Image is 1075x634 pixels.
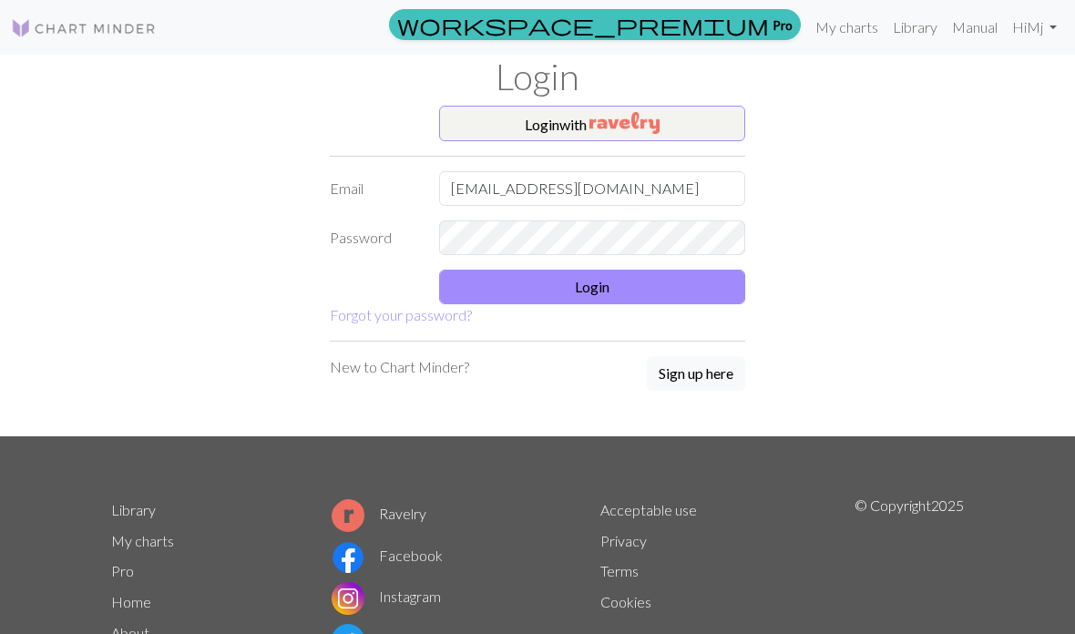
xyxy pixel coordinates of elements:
h1: Login [100,55,975,98]
a: Ravelry [332,505,426,522]
img: Ravelry [589,112,660,134]
a: My charts [808,9,886,46]
a: Pro [389,9,801,40]
a: Library [886,9,945,46]
span: workspace_premium [397,12,769,37]
img: Ravelry logo [332,499,364,532]
img: Logo [11,17,157,39]
label: Password [319,220,428,255]
a: My charts [111,532,174,549]
img: Facebook logo [332,541,364,574]
a: Forgot your password? [330,306,472,323]
a: HiMj [1005,9,1064,46]
a: Library [111,501,156,518]
button: Loginwith [439,106,745,142]
a: Acceptable use [600,501,697,518]
a: Instagram [332,588,441,605]
button: Sign up here [647,356,745,391]
a: Manual [945,9,1005,46]
a: Sign up here [647,356,745,393]
a: Cookies [600,593,651,610]
img: Instagram logo [332,582,364,615]
a: Home [111,593,151,610]
a: Terms [600,562,639,579]
label: Email [319,171,428,206]
a: Facebook [332,547,443,564]
button: Login [439,270,745,304]
a: Pro [111,562,134,579]
p: New to Chart Minder? [330,356,469,378]
a: Privacy [600,532,647,549]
